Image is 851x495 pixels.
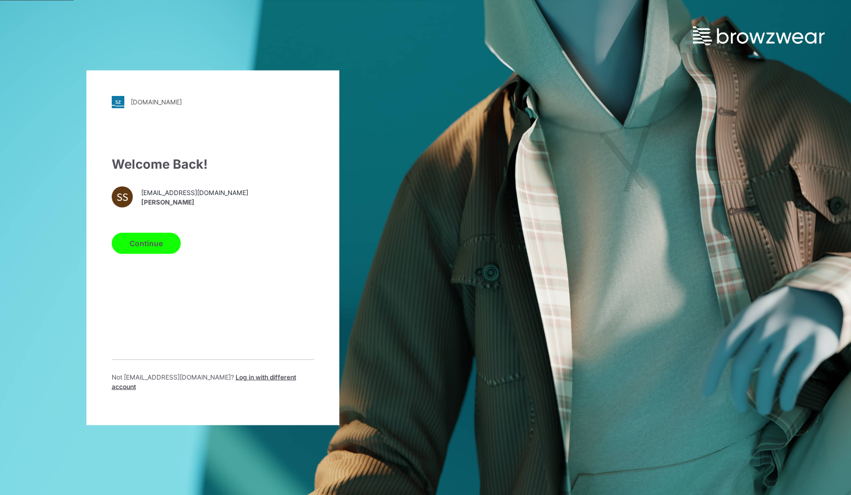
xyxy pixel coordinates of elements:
[112,95,314,108] a: [DOMAIN_NAME]
[141,188,248,198] span: [EMAIL_ADDRESS][DOMAIN_NAME]
[131,98,182,106] div: [DOMAIN_NAME]
[112,186,133,207] div: SS
[112,95,124,108] img: stylezone-logo.562084cfcfab977791bfbf7441f1a819.svg
[112,372,314,391] p: Not [EMAIL_ADDRESS][DOMAIN_NAME] ?
[112,154,314,173] div: Welcome Back!
[693,26,825,45] img: browzwear-logo.e42bd6dac1945053ebaf764b6aa21510.svg
[141,198,248,207] span: [PERSON_NAME]
[112,232,181,254] button: Continue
